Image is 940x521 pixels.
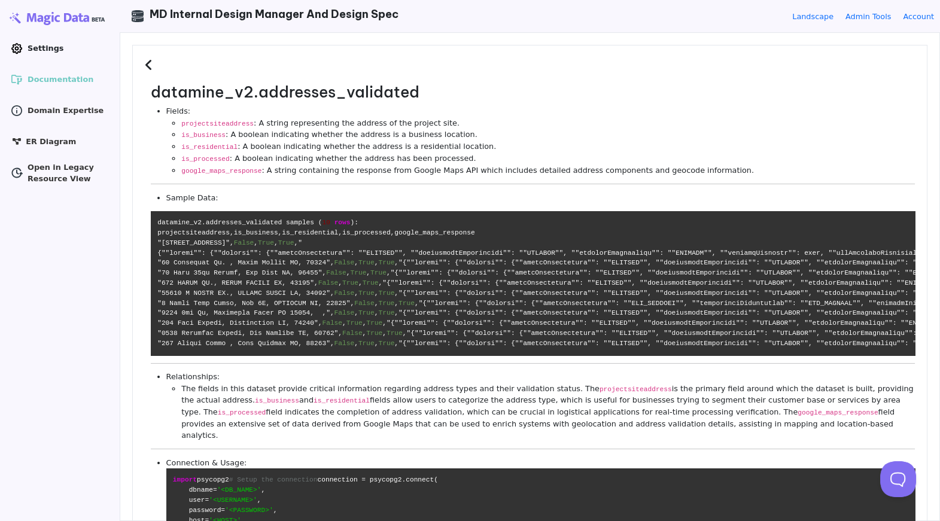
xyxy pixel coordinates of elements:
[363,279,379,287] span: True
[350,269,366,276] span: True
[181,120,254,127] code: projectsiteaddress
[181,117,915,129] li: : A string representing the address of the project site.
[334,290,355,297] span: False
[880,461,916,497] iframe: Toggle Customer Support
[26,136,76,147] span: ER Diagram
[166,105,915,176] li: Fields:
[181,153,915,164] li: : A boolean indicating whether the address has been processed.
[28,105,104,116] span: Domain Expertise
[346,319,363,327] span: True
[181,132,226,139] code: is_business
[370,269,387,276] span: True
[903,11,934,22] a: Account
[229,476,318,483] span: # Setup the connection
[255,397,299,404] code: is_business
[151,83,915,102] h2: datamine_v2.addresses_validated
[218,409,266,416] code: is_processed
[234,239,254,246] span: False
[225,507,273,514] span: '<PASSWORD>'
[366,319,382,327] span: True
[378,300,394,307] span: True
[217,486,261,493] span: '<DB_NAME>'
[334,340,355,347] span: False
[181,383,915,441] li: The fields in this dataset provide critical information regarding address types and their validat...
[181,156,230,163] code: is_processed
[378,309,394,316] span: True
[181,144,238,151] code: is_residential
[342,330,363,337] span: False
[334,219,351,226] span: rows
[398,300,415,307] span: True
[6,163,114,182] a: Open in Legacy Resource View
[318,279,339,287] span: False
[326,269,346,276] span: False
[358,259,375,266] span: True
[166,371,915,441] li: Relationships:
[173,476,197,483] span: import
[334,309,355,316] span: False
[181,129,915,141] li: : A boolean indicating whether the address is a business location.
[358,340,375,347] span: True
[209,496,257,504] span: '<USERNAME>'
[28,42,63,54] span: Settings
[314,397,370,404] code: is_residential
[378,340,394,347] span: True
[798,409,878,416] code: google_maps_response
[28,162,109,184] span: Open in Legacy Resource View
[792,11,833,22] a: Landscape
[6,70,114,89] a: Documentation
[166,192,915,203] li: Sample Data:
[354,300,375,307] span: False
[378,259,394,266] span: True
[600,386,672,393] code: projectsiteaddress
[28,74,93,85] span: Documentation
[358,309,375,316] span: True
[181,141,915,153] li: : A boolean indicating whether the address is a residential location.
[6,9,114,27] img: Magic Data logo
[322,319,342,327] span: False
[278,239,294,246] span: True
[387,330,403,337] span: True
[366,330,382,337] span: True
[6,132,114,151] a: ER Diagram
[358,290,375,297] span: True
[6,39,114,58] a: Settings
[342,279,358,287] span: True
[181,164,915,176] li: : A string containing the response from Google Maps API which includes detailed address component...
[258,239,274,246] span: True
[181,167,261,175] code: google_maps_response
[334,259,355,266] span: False
[322,219,330,226] span: 10
[378,290,394,297] span: True
[150,7,398,21] span: MD Internal Design Manager And Design Spec
[6,101,114,120] a: Domain Expertise
[151,211,915,355] code: datamine_v2.addresses_validated samples ( ): projectsiteaddress,is_business,is_residential,is_pro...
[845,11,891,22] a: Admin Tools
